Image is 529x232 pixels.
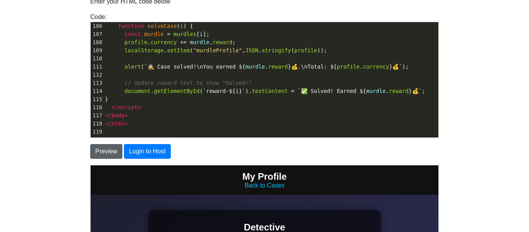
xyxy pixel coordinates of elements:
span: ( ) { [105,23,193,29]
span: = [167,31,170,37]
span: }💰` [409,88,422,94]
span: += [180,39,187,45]
span: > [137,104,141,110]
span: document [125,88,151,94]
span: body [112,112,125,119]
h1: My Profile [6,6,342,17]
span: murdle [366,88,386,94]
span: profile [294,47,317,53]
span: }💰.\nTotal: ${ [288,64,337,70]
span: `✅ Solved! Earned ${ [297,88,366,94]
span: i [180,23,183,29]
span: }` [239,88,246,94]
span: </ [112,104,118,110]
span: . . ; [105,39,235,45]
span: reward [268,64,288,70]
span: ( . . ); [105,64,409,70]
div: 112 [91,71,103,79]
span: </ [105,112,112,119]
div: 106 [91,22,103,30]
span: = [291,88,294,94]
div: 116 [91,103,103,112]
div: 107 [91,30,103,38]
span: [ ]; [105,31,210,37]
span: } [105,96,108,102]
span: i [235,88,239,94]
span: getElementById [154,88,199,94]
span: currency [363,64,389,70]
span: textContent [252,88,288,94]
button: Reset Profile [151,104,196,117]
div: 113 [91,79,103,87]
div: Code: [84,12,445,138]
span: i [200,31,203,37]
span: murdle [190,39,210,45]
span: murdle [144,31,164,37]
span: }💰` [389,64,402,70]
span: solveCase [148,23,177,29]
span: currency [151,39,177,45]
button: Preview [90,144,122,159]
h2: Detective [65,57,282,67]
span: // Update reward text to show "Solved!" [125,80,252,86]
span: const [125,31,141,37]
span: reward [213,39,232,45]
a: Back to Cases [154,17,194,23]
span: html [112,120,125,127]
div: 114 [91,87,103,95]
p: Rank: GOD Detective [65,74,282,81]
div: 115 [91,95,103,103]
span: localStorage [125,47,164,53]
div: 117 [91,112,103,120]
span: function [118,23,144,29]
span: JSON [246,47,259,53]
span: . ( , . ( )); [105,47,327,53]
div: 111 [91,63,103,71]
div: 119 [91,128,103,136]
button: Login to Host [124,144,170,159]
span: setItem [167,47,190,53]
div: 118 [91,120,103,128]
span: `reward-${ [203,88,235,94]
div: 108 [91,38,103,46]
span: murdle [246,64,265,70]
span: stringify [262,47,291,53]
span: </ [105,120,112,127]
span: `🕵️ Case solved!\nYou earned ${ [144,64,245,70]
div: 109 [91,46,103,55]
h3: Enter Secret Code [64,146,284,155]
span: > [125,120,128,127]
span: profile [125,39,148,45]
span: murdles [173,31,196,37]
div: 110 [91,55,103,63]
span: profile [337,64,360,70]
span: reward [389,88,409,94]
span: . ( ). . ; [105,88,425,94]
span: "murdleProfile" [193,47,242,53]
span: > [125,112,128,119]
span: alert [125,64,141,70]
span: script [118,104,138,110]
p: Detective Dollars: 0 [65,87,282,94]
